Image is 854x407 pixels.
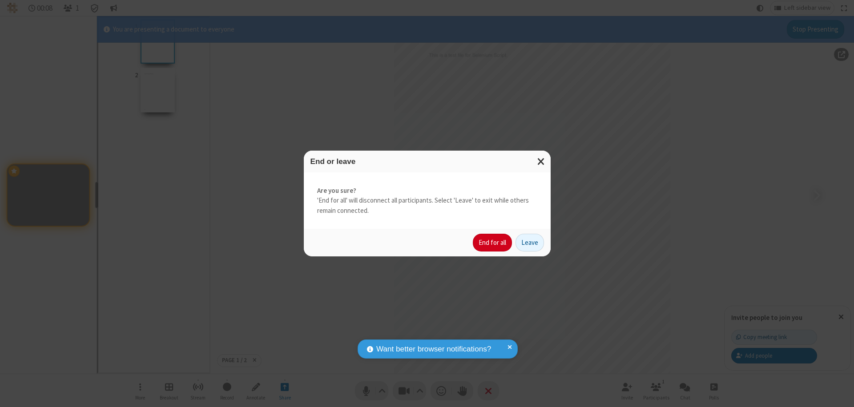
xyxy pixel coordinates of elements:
[532,151,551,172] button: Close modal
[516,234,544,251] button: Leave
[376,343,491,355] span: Want better browser notifications?
[473,234,512,251] button: End for all
[310,157,544,166] h3: End or leave
[304,172,551,229] div: 'End for all' will disconnect all participants. Select 'Leave' to exit while others remain connec...
[317,186,537,196] strong: Are you sure?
